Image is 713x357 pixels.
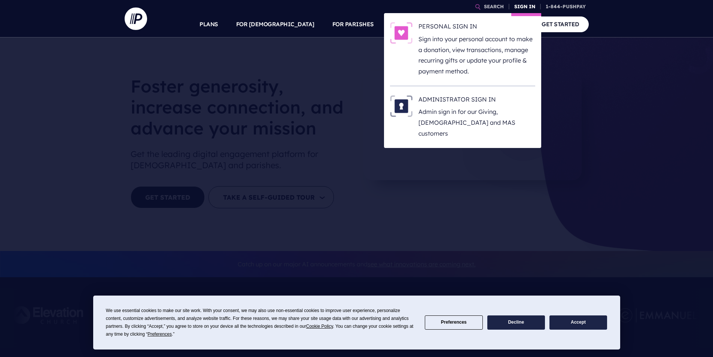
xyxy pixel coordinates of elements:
a: FOR [DEMOGRAPHIC_DATA] [236,11,314,37]
button: Accept [549,315,607,330]
a: SOLUTIONS [392,11,425,37]
a: COMPANY [487,11,515,37]
a: ADMINISTRATOR SIGN IN - Illustration ADMINISTRATOR SIGN IN Admin sign in for our Giving, [DEMOGRA... [390,95,535,139]
a: EXPLORE [443,11,469,37]
span: Cookie Policy [306,324,333,329]
a: FOR PARISHES [332,11,374,37]
a: PERSONAL SIGN IN - Illustration PERSONAL SIGN IN Sign into your personal account to make a donati... [390,22,535,77]
button: Preferences [425,315,482,330]
img: PERSONAL SIGN IN - Illustration [390,22,412,44]
img: ADMINISTRATOR SIGN IN - Illustration [390,95,412,117]
p: Sign into your personal account to make a donation, view transactions, manage recurring gifts or ... [418,34,535,77]
h6: PERSONAL SIGN IN [418,22,535,33]
button: Decline [487,315,545,330]
a: GET STARTED [532,16,589,32]
div: We use essential cookies to make our site work. With your consent, we may also use non-essential ... [106,307,416,338]
a: PLANS [199,11,218,37]
h6: ADMINISTRATOR SIGN IN [418,95,535,106]
div: Cookie Consent Prompt [93,296,620,350]
span: Preferences [147,332,172,337]
p: Admin sign in for our Giving, [DEMOGRAPHIC_DATA] and MAS customers [418,106,535,139]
